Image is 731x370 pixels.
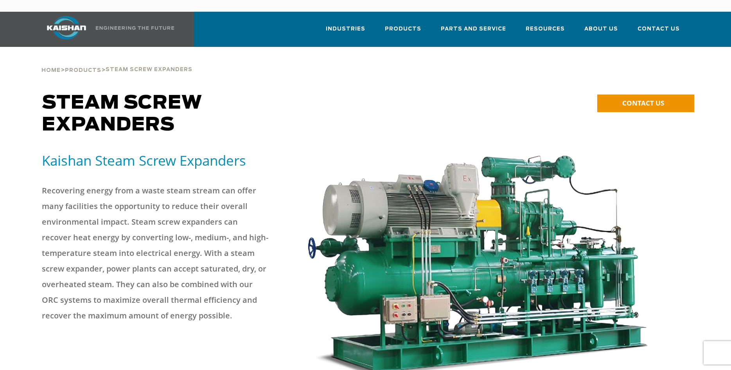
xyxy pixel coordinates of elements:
span: CONTACT US [622,98,664,107]
a: Home [41,66,61,73]
span: Industries [326,25,365,34]
a: Kaishan USA [37,12,176,47]
span: Products [65,68,101,73]
a: About Us [584,19,618,45]
img: Engineering the future [96,26,174,30]
span: Resources [526,25,565,34]
a: Resources [526,19,565,45]
h5: Kaishan Steam Screw Expanders [42,152,295,169]
span: Home [41,68,61,73]
span: Contact Us [638,25,680,34]
span: Steam Screw Expanders [106,67,192,72]
a: Industries [326,19,365,45]
a: Contact Us [638,19,680,45]
img: kaishan logo [37,16,96,39]
a: Products [65,66,101,73]
span: About Us [584,25,618,34]
div: > > [41,47,192,77]
span: Products [385,25,421,34]
p: Recovering energy from a waste steam stream can offer many facilities the opportunity to reduce t... [42,183,269,324]
span: Parts and Service [441,25,506,34]
a: CONTACT US [597,95,694,112]
a: Parts and Service [441,19,506,45]
a: Products [385,19,421,45]
span: Steam Screw Expanders [42,94,202,134]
